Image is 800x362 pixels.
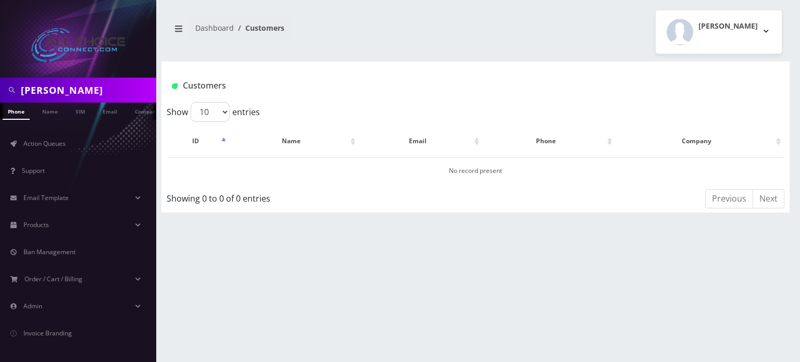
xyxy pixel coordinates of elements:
a: Company [130,103,165,119]
button: [PERSON_NAME] [656,10,782,54]
th: ID: activate to sort column descending [168,126,229,156]
a: Next [753,189,784,208]
th: Phone: activate to sort column ascending [483,126,615,156]
span: Invoice Branding [23,329,72,338]
span: Order / Cart / Billing [24,274,82,283]
td: No record present [168,157,783,184]
h1: Customers [172,81,676,91]
a: Previous [705,189,753,208]
th: Email: activate to sort column ascending [359,126,481,156]
img: All Choice Connect [31,28,125,62]
h2: [PERSON_NAME] [698,22,758,31]
label: Show entries [167,102,260,122]
a: Name [37,103,63,119]
li: Customers [234,22,284,33]
th: Name: activate to sort column ascending [230,126,358,156]
div: Showing 0 to 0 of 0 entries [167,188,416,205]
span: Email Template [23,193,69,202]
a: Phone [3,103,30,120]
select: Showentries [191,102,230,122]
th: Company: activate to sort column ascending [616,126,783,156]
span: Support [22,166,45,175]
span: Admin [23,302,42,310]
span: Action Queues [23,139,66,148]
a: SIM [70,103,90,119]
nav: breadcrumb [169,17,468,47]
input: Search in Company [21,80,154,100]
a: Dashboard [195,23,234,33]
a: Email [97,103,122,119]
span: Products [23,220,49,229]
span: Ban Management [23,247,76,256]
